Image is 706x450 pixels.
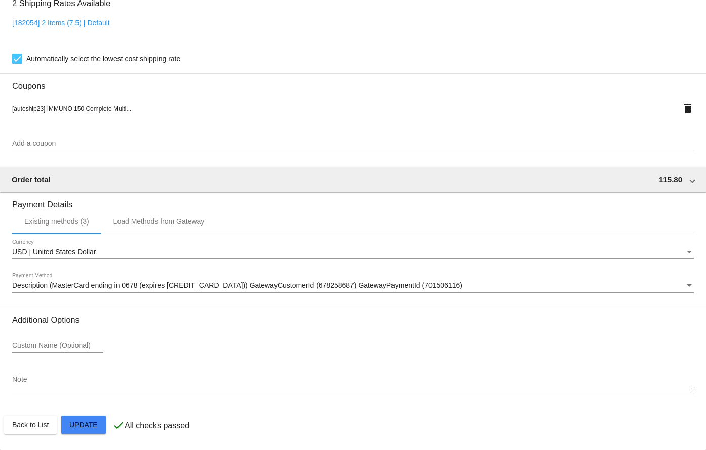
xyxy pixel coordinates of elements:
mat-icon: check [112,419,125,431]
div: Existing methods (3) [24,217,89,226]
span: 115.80 [659,175,682,184]
span: Description (MasterCard ending in 0678 (expires [CREDIT_CARD_DATA])) GatewayCustomerId (678258687... [12,281,462,289]
a: [182054] 2 Items (7.5) | Default [12,19,110,27]
button: Update [61,416,106,434]
mat-icon: delete [682,102,694,115]
span: [autoship23] IMMUNO 150 Complete Multi... [12,105,131,113]
mat-select: Payment Method [12,282,694,290]
span: Update [69,421,98,429]
span: Back to List [12,421,49,429]
span: Order total [12,175,51,184]
span: USD | United States Dollar [12,248,96,256]
span: Automatically select the lowest cost shipping rate [26,53,180,65]
input: Custom Name (Optional) [12,342,103,350]
div: Load Methods from Gateway [113,217,205,226]
h3: Payment Details [12,192,694,209]
button: Back to List [4,416,57,434]
p: All checks passed [125,421,189,430]
h3: Additional Options [12,315,694,325]
h3: Coupons [12,73,694,91]
mat-select: Currency [12,248,694,256]
input: Add a coupon [12,140,694,148]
